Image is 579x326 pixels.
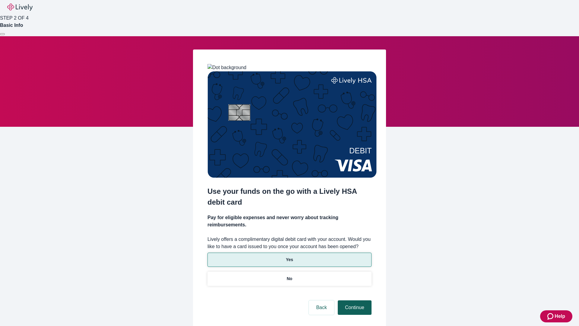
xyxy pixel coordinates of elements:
[207,214,372,229] h4: Pay for eligible expenses and never worry about tracking reimbursements.
[207,71,377,178] img: Debit card
[207,186,372,208] h2: Use your funds on the go with a Lively HSA debit card
[207,253,372,267] button: Yes
[338,300,372,315] button: Continue
[540,310,572,322] button: Zendesk support iconHelp
[207,272,372,286] button: No
[286,257,293,263] p: Yes
[207,236,372,250] label: Lively offers a complimentary digital debit card with your account. Would you like to have a card...
[547,313,555,320] svg: Zendesk support icon
[309,300,334,315] button: Back
[287,276,293,282] p: No
[7,4,33,11] img: Lively
[207,64,246,71] img: Dot background
[555,313,565,320] span: Help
